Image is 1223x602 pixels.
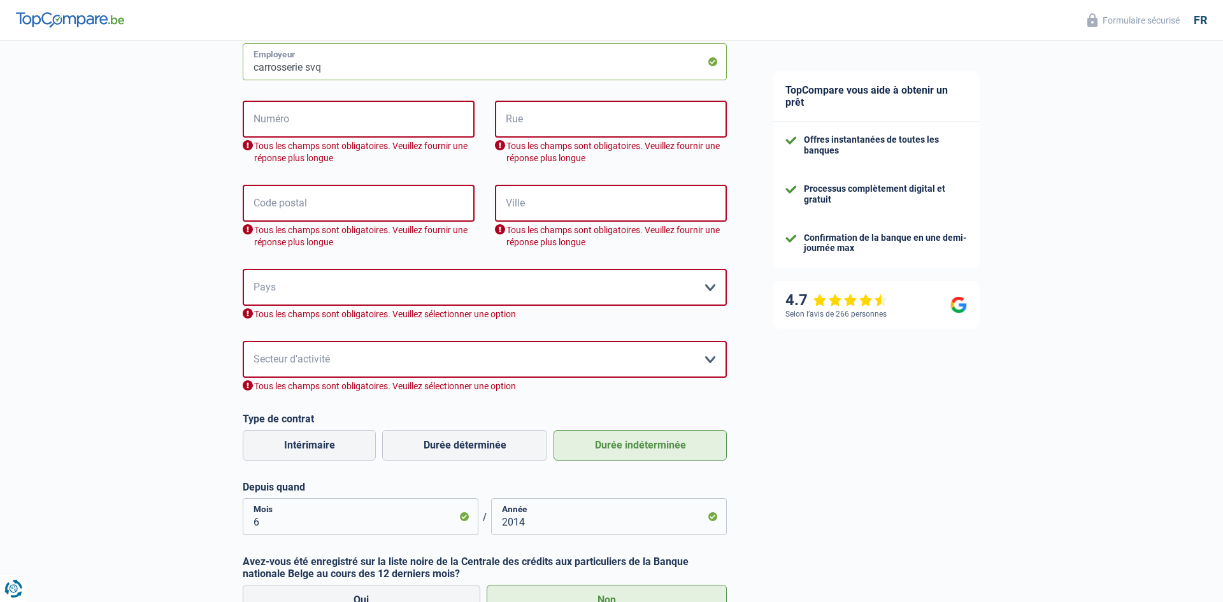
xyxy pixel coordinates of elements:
span: / [478,511,491,523]
div: Tous les champs sont obligatoires. Veuillez fournir une réponse plus longue [495,140,727,164]
div: Tous les champs sont obligatoires. Veuillez fournir une réponse plus longue [243,140,475,164]
button: Formulaire sécurisé [1080,10,1187,31]
div: Offres instantanées de toutes les banques [804,134,967,156]
div: Confirmation de la banque en une demi-journée max [804,233,967,254]
div: fr [1194,13,1207,27]
input: AAAA [491,498,727,535]
div: Tous les champs sont obligatoires. Veuillez sélectionner une option [243,308,727,320]
div: Tous les champs sont obligatoires. Veuillez fournir une réponse plus longue [495,224,727,248]
div: Selon l’avis de 266 personnes [785,310,887,319]
label: Intérimaire [243,430,376,461]
div: Processus complètement digital et gratuit [804,183,967,205]
label: Type de contrat [243,413,727,425]
label: Depuis quand [243,481,727,493]
div: TopCompare vous aide à obtenir un prêt [773,71,980,122]
input: MM [243,498,478,535]
div: 4.7 [785,291,888,310]
label: Durée indéterminée [554,430,727,461]
label: Avez-vous été enregistré sur la liste noire de la Centrale des crédits aux particuliers de la Ban... [243,555,727,580]
div: Tous les champs sont obligatoires. Veuillez fournir une réponse plus longue [243,224,475,248]
label: Durée déterminée [382,430,547,461]
div: Tous les champs sont obligatoires. Veuillez sélectionner une option [243,380,727,392]
img: TopCompare Logo [16,12,124,27]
